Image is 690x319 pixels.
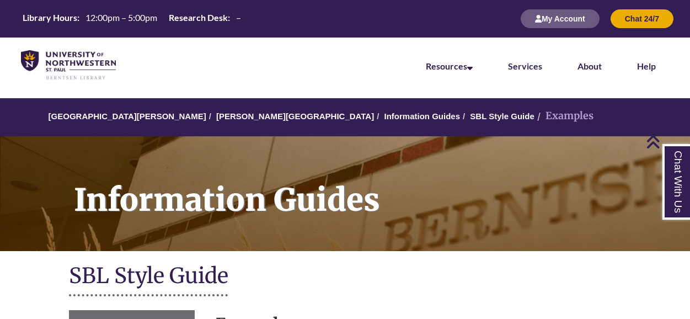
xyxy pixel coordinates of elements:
[18,12,81,24] th: Library Hours:
[521,14,600,23] a: My Account
[508,61,542,71] a: Services
[236,12,241,23] span: –
[426,61,473,71] a: Resources
[49,111,206,121] a: [GEOGRAPHIC_DATA][PERSON_NAME]
[18,12,245,25] table: Hours Today
[521,9,600,28] button: My Account
[21,50,116,80] img: UNWSP Library Logo
[637,61,656,71] a: Help
[611,14,673,23] a: Chat 24/7
[18,12,245,26] a: Hours Today
[577,61,602,71] a: About
[646,134,687,149] a: Back to Top
[611,9,673,28] button: Chat 24/7
[85,12,157,23] span: 12:00pm – 5:00pm
[384,111,461,121] a: Information Guides
[69,262,621,291] h1: SBL Style Guide
[534,108,593,124] li: Examples
[62,136,690,237] h1: Information Guides
[216,111,374,121] a: [PERSON_NAME][GEOGRAPHIC_DATA]
[164,12,232,24] th: Research Desk:
[470,111,534,121] a: SBL Style Guide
